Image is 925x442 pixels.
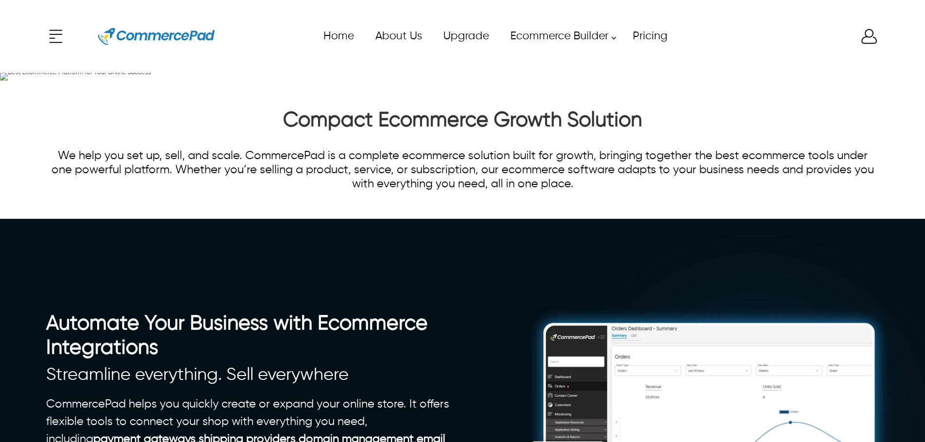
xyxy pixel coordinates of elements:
p: We help you set up, sell, and scale. CommercePad is a complete ecommerce solution built for growt... [46,149,879,191]
a: Home [312,25,364,47]
a: Pricing [622,25,678,47]
a: About Us [364,25,432,47]
a: Website Logo for Commerce Pad [90,15,223,58]
a: Upgrade [432,25,499,47]
a: Ecommerce Builder [499,25,622,47]
h2: Automate Your Business with Ecommerce Integrations [46,311,462,360]
h2: Compact Ecommerce Growth Solution [46,108,879,137]
img: Website Logo for Commerce Pad [98,15,215,58]
h3: Streamline everything. Sell everywhere [46,365,462,386]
